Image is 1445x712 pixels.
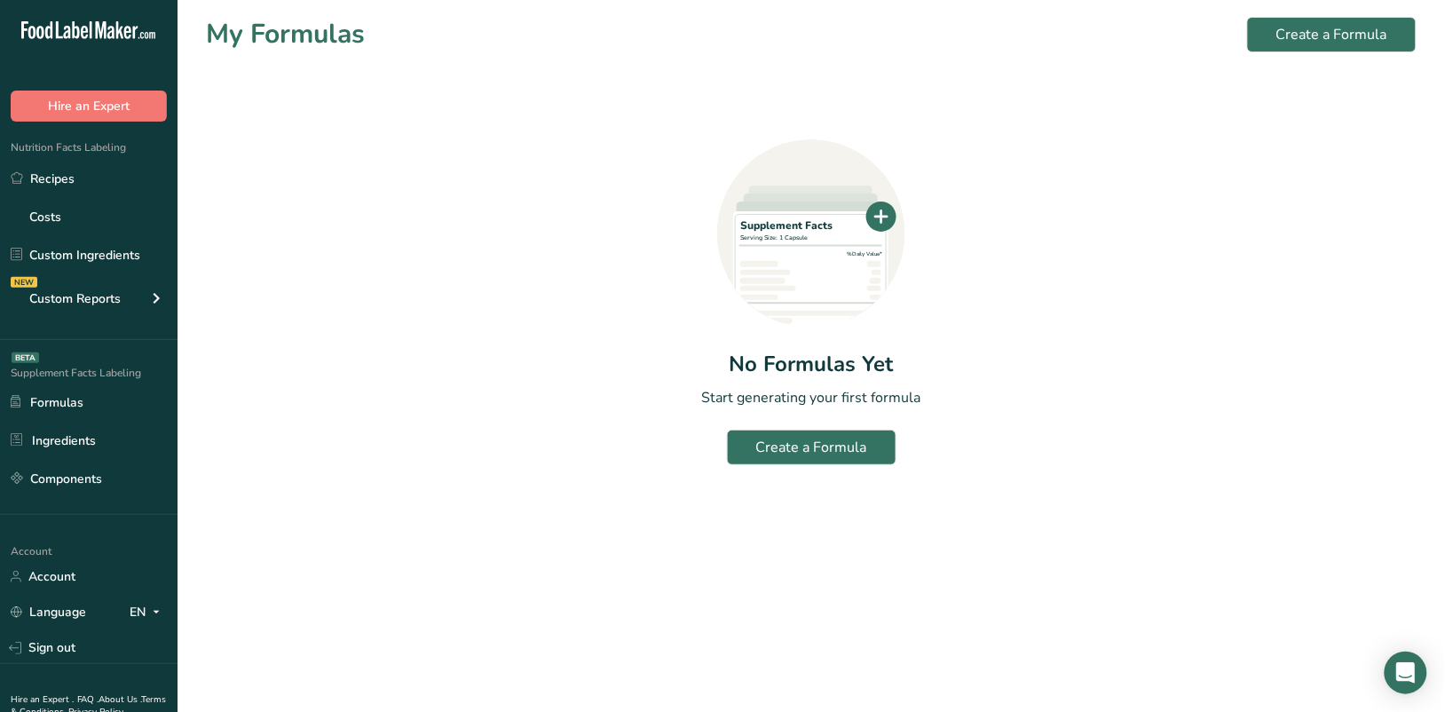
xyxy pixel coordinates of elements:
div: Open Intercom Messenger [1385,652,1427,694]
button: Create a Formula [727,430,896,465]
a: Language [11,597,86,628]
tspan: Supplement Facts [740,218,833,233]
button: Create a Formula [1247,17,1417,52]
div: Create a Formula [756,437,867,458]
button: Hire an Expert [11,91,167,122]
div: BETA [12,352,39,363]
a: Hire an Expert . [11,693,74,706]
a: FAQ . [77,693,99,706]
div: Custom Reports [11,289,121,308]
tspan: %Daily Value* [847,250,882,257]
div: No Formulas Yet [730,348,894,380]
a: Supplement Facts Serving Size: 1 Capsule %Daily Value* [717,139,905,334]
a: About Us . [99,693,141,706]
div: Create a Formula [1276,24,1387,45]
h1: My Formulas [206,14,365,54]
div: NEW [11,277,37,288]
tspan: Serving Size: 1 Capsule [740,233,808,241]
div: EN [130,602,167,623]
div: Start generating your first formula [702,387,921,408]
